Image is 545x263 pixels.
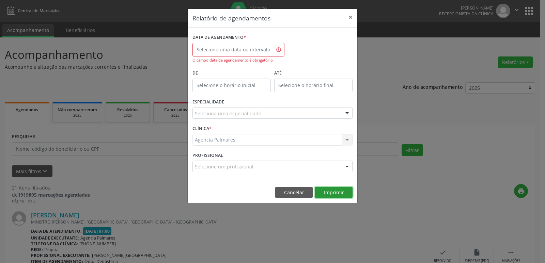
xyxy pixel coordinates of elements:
[275,187,313,198] button: Cancelar
[274,79,353,92] input: Selecione o horário final
[192,57,284,63] div: O campo data de agendamento é obrigatório
[344,9,357,26] button: Close
[192,150,223,161] label: PROFISSIONAL
[192,97,224,108] label: ESPECIALIDADE
[192,32,246,43] label: DATA DE AGENDAMENTO
[192,68,271,79] label: De
[195,163,253,170] span: Selecione um profissional
[315,187,353,198] button: Imprimir
[192,43,284,56] input: Selecione uma data ou intervalo
[195,110,261,117] span: Seleciona uma especialidade
[274,68,353,79] label: ATÉ
[192,14,270,22] h5: Relatório de agendamentos
[192,124,212,134] label: CLÍNICA
[192,79,271,92] input: Selecione o horário inicial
